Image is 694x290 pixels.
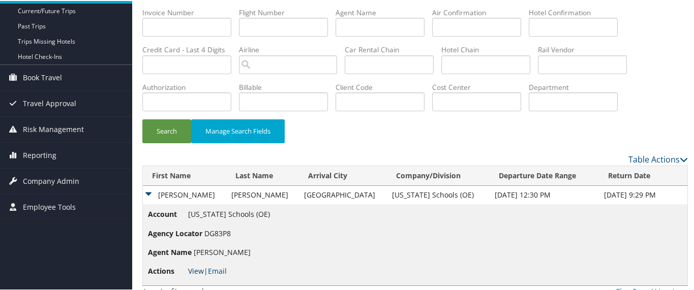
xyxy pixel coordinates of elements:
[239,7,336,17] label: Flight Number
[191,118,285,142] button: Manage Search Fields
[529,7,625,17] label: Hotel Confirmation
[23,116,84,141] span: Risk Management
[23,168,79,193] span: Company Admin
[204,228,231,237] span: DG83P8
[299,165,387,185] th: Arrival City: activate to sort column ascending
[299,185,387,203] td: [GEOGRAPHIC_DATA]
[188,208,270,218] span: [US_STATE] Schools (OE)
[387,165,490,185] th: Company/Division
[432,7,529,17] label: Air Confirmation
[23,64,62,89] span: Book Travel
[148,227,202,238] span: Agency Locator
[142,81,239,91] label: Authorization
[432,81,529,91] label: Cost Center
[239,81,336,91] label: Billable
[188,265,227,275] span: |
[148,246,192,257] span: Agent Name
[148,265,186,276] span: Actions
[148,208,186,219] span: Account
[143,185,226,203] td: [PERSON_NAME]
[336,7,432,17] label: Agent Name
[142,44,239,54] label: Credit Card - Last 4 Digits
[23,90,76,115] span: Travel Approval
[226,185,299,203] td: [PERSON_NAME]
[441,44,538,54] label: Hotel Chain
[345,44,441,54] label: Car Rental Chain
[23,194,76,219] span: Employee Tools
[529,81,625,91] label: Department
[239,44,345,54] label: Airline
[143,165,226,185] th: First Name: activate to sort column ascending
[628,153,688,164] a: Table Actions
[490,185,599,203] td: [DATE] 12:30 PM
[599,165,687,185] th: Return Date: activate to sort column ascending
[538,44,635,54] label: Rail Vendor
[194,246,251,256] span: [PERSON_NAME]
[387,185,490,203] td: [US_STATE] Schools (OE)
[336,81,432,91] label: Client Code
[599,185,687,203] td: [DATE] 9:29 PM
[142,118,191,142] button: Search
[23,142,56,167] span: Reporting
[208,265,227,275] a: Email
[490,165,599,185] th: Departure Date Range: activate to sort column descending
[188,265,204,275] a: View
[142,7,239,17] label: Invoice Number
[226,165,299,185] th: Last Name: activate to sort column ascending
